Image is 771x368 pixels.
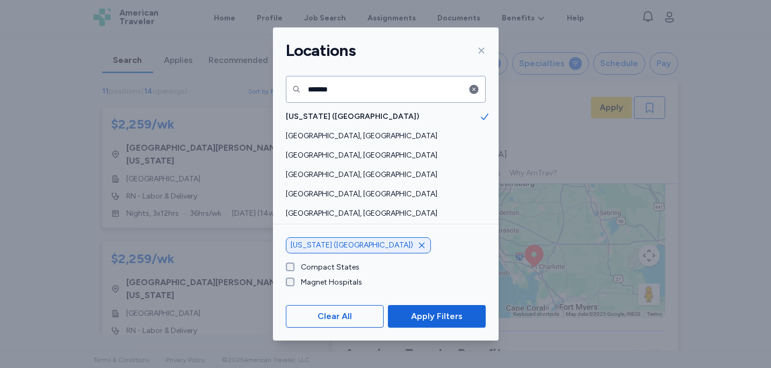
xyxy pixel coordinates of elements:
span: [US_STATE] ([GEOGRAPHIC_DATA]) [291,240,413,251]
span: Clear All [318,310,352,323]
span: [GEOGRAPHIC_DATA], [GEOGRAPHIC_DATA] [286,208,479,219]
span: [GEOGRAPHIC_DATA], [GEOGRAPHIC_DATA] [286,189,479,200]
button: Apply Filters [388,305,485,328]
h1: Locations [286,40,356,61]
span: [GEOGRAPHIC_DATA], [GEOGRAPHIC_DATA] [286,169,479,180]
label: Magnet Hospitals [294,277,362,288]
label: Compact States [294,262,359,273]
span: [GEOGRAPHIC_DATA], [GEOGRAPHIC_DATA] [286,131,479,141]
button: Clear All [286,305,384,328]
span: [GEOGRAPHIC_DATA], [GEOGRAPHIC_DATA] [286,150,479,161]
span: [US_STATE] ([GEOGRAPHIC_DATA]) [286,111,479,122]
span: Apply Filters [411,310,463,323]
